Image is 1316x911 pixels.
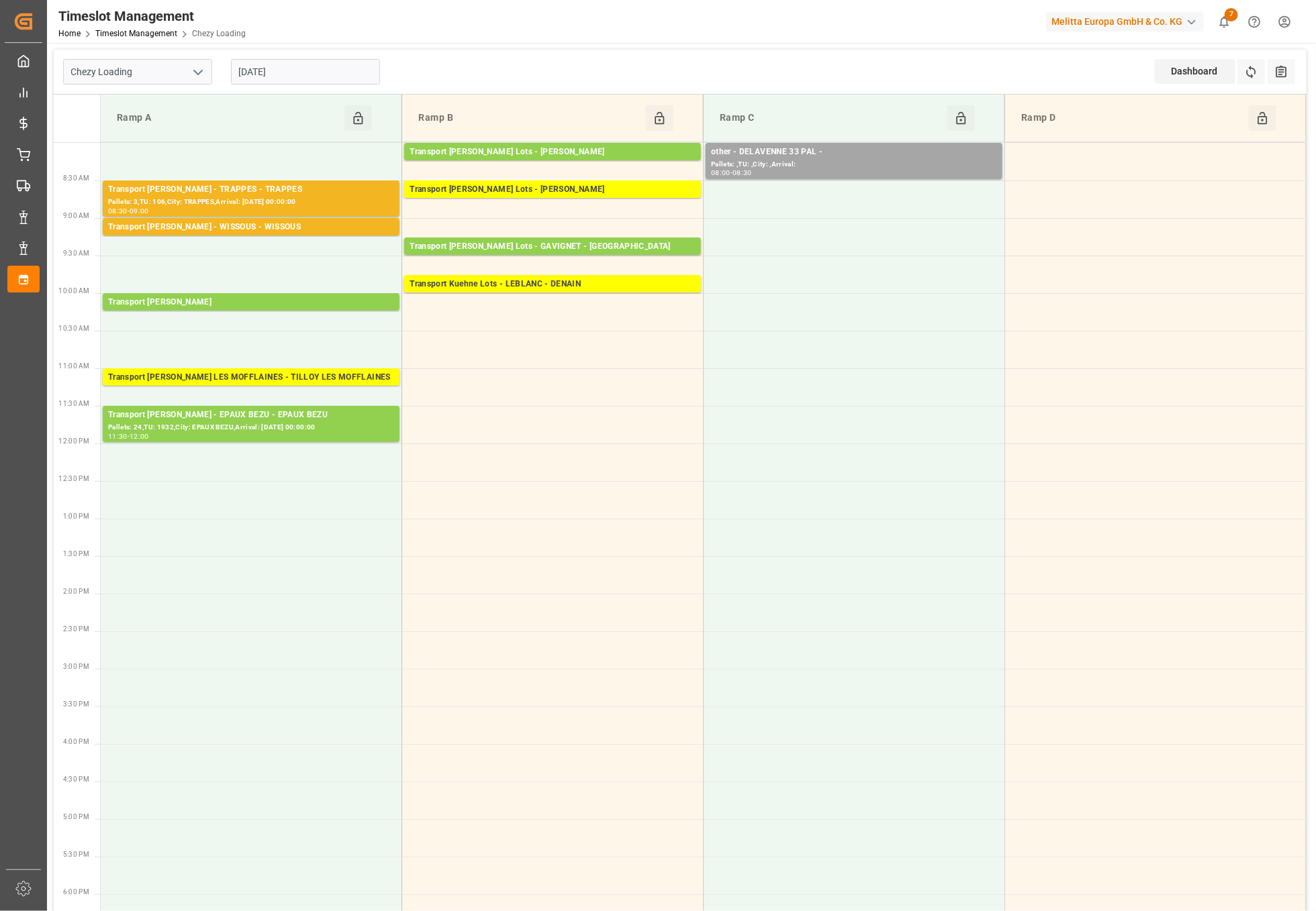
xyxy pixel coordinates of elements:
[63,59,212,85] input: Type to search/select
[187,62,207,83] button: open menu
[108,371,394,384] div: Transport [PERSON_NAME] LES MOFFLAINES - TILLOY LES MOFFLAINES
[63,250,89,257] span: 9:30 AM
[108,221,394,234] div: Transport [PERSON_NAME] - WISSOUS - WISSOUS
[1046,9,1209,34] button: Melitta Europa GmbH & Co. KG
[1209,7,1239,37] button: show 7 new notifications
[108,296,394,309] div: Transport [PERSON_NAME]
[410,291,696,303] div: Pallets: ,TU: 542,City: [GEOGRAPHIC_DATA],Arrival: [DATE] 00:00:00
[410,159,696,170] div: Pallets: 22,TU: 534,City: CARQUEFOU,Arrival: [DATE] 00:00:00
[1239,7,1270,37] button: Help Center
[58,400,89,407] span: 11:30 AM
[108,422,394,433] div: Pallets: 24,TU: 1932,City: EPAUX BEZU,Arrival: [DATE] 00:00:00
[63,663,89,670] span: 3:00 PM
[58,475,89,482] span: 12:30 PM
[731,170,733,176] div: -
[63,775,89,783] span: 4:30 PM
[733,170,752,176] div: 08:30
[410,240,696,254] div: Transport [PERSON_NAME] Lots - GAVIGNET - [GEOGRAPHIC_DATA]
[410,278,696,291] div: Transport Kuehne Lots - LEBLANC - DENAIN
[1016,105,1249,131] div: Ramp D
[63,174,89,182] span: 8:30 AM
[58,437,89,445] span: 12:00 PM
[63,513,89,520] span: 1:00 PM
[111,105,344,131] div: Ramp A
[128,433,130,439] div: -
[413,105,646,131] div: Ramp B
[714,105,947,131] div: Ramp C
[63,625,89,633] span: 2:30 PM
[130,433,149,439] div: 12:00
[58,6,246,26] div: Timeslot Management
[410,254,696,265] div: Pallets: 7,TU: 456,City: [GEOGRAPHIC_DATA],Arrival: [DATE] 00:00:00
[63,588,89,595] span: 2:00 PM
[95,29,177,38] a: Timeslot Management
[108,433,128,439] div: 11:30
[711,159,997,170] div: Pallets: ,TU: ,City: ,Arrival:
[711,146,997,159] div: other - DELAVENNE 33 PAL -
[108,208,128,214] div: 08:30
[108,409,394,422] div: Transport [PERSON_NAME] - EPAUX BEZU - EPAUX BEZU
[63,212,89,219] span: 9:00 AM
[108,183,394,197] div: Transport [PERSON_NAME] - TRAPPES - TRAPPES
[58,29,81,38] a: Home
[231,59,380,85] input: DD-MM-YYYY
[1225,8,1238,21] span: 7
[63,738,89,745] span: 4:00 PM
[410,146,696,159] div: Transport [PERSON_NAME] Lots - [PERSON_NAME]
[1046,12,1204,32] div: Melitta Europa GmbH & Co. KG
[58,362,89,370] span: 11:00 AM
[58,325,89,332] span: 10:30 AM
[63,888,89,896] span: 6:00 PM
[63,700,89,708] span: 3:30 PM
[108,309,394,321] div: Pallets: ,TU: 116,City: [GEOGRAPHIC_DATA],Arrival: [DATE] 00:00:00
[128,208,130,214] div: -
[63,851,89,858] span: 5:30 PM
[108,384,394,396] div: Pallets: 4,TU: ,City: TILLOY LES MOFFLAINES,Arrival: [DATE] 00:00:00
[63,813,89,820] span: 5:00 PM
[130,208,149,214] div: 09:00
[410,183,696,197] div: Transport [PERSON_NAME] Lots - [PERSON_NAME]
[108,234,394,246] div: Pallets: 3,TU: 154,City: WISSOUS,Arrival: [DATE] 00:00:00
[711,170,731,176] div: 08:00
[1155,59,1235,84] div: Dashboard
[58,287,89,294] span: 10:00 AM
[410,197,696,208] div: Pallets: 14,TU: 416,City: CARQUEFOU,Arrival: [DATE] 00:00:00
[108,197,394,208] div: Pallets: 3,TU: 106,City: TRAPPES,Arrival: [DATE] 00:00:00
[63,550,89,557] span: 1:30 PM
